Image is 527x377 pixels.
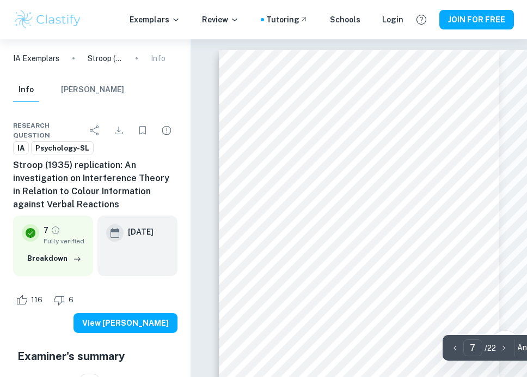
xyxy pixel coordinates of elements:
[13,52,59,64] a: IA Exemplars
[13,9,82,31] img: Clastify logo
[266,14,308,26] a: Tutoring
[51,225,60,235] a: Grade fully verified
[14,143,28,154] span: IA
[151,52,166,64] p: Info
[88,52,122,64] p: Stroop (1935) replication: An investigation on Interference Theory in Relation to Colour Informat...
[13,291,48,309] div: Like
[412,10,431,29] button: Help and Feedback
[108,119,130,141] div: Download
[51,291,79,309] div: Dislike
[330,14,360,26] a: Schools
[130,14,180,26] p: Exemplars
[44,236,84,246] span: Fully verified
[202,14,239,26] p: Review
[382,14,403,26] a: Login
[24,250,84,267] button: Breakdown
[44,224,48,236] p: 7
[128,226,154,238] h6: [DATE]
[32,143,93,154] span: Psychology-SL
[485,342,496,354] p: / 22
[13,121,84,140] span: Research question
[73,313,177,333] button: View [PERSON_NAME]
[156,119,177,141] div: Report issue
[132,119,154,141] div: Bookmark
[13,159,177,211] h6: Stroop (1935) replication: An investigation on Interference Theory in Relation to Colour Informat...
[439,10,514,29] button: JOIN FOR FREE
[13,78,39,102] button: Info
[25,295,48,306] span: 116
[84,119,106,141] div: Share
[61,78,124,102] button: [PERSON_NAME]
[31,141,94,155] a: Psychology-SL
[17,348,173,364] h5: Examiner's summary
[13,141,29,155] a: IA
[490,330,520,361] button: Ask Clai
[63,295,79,306] span: 6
